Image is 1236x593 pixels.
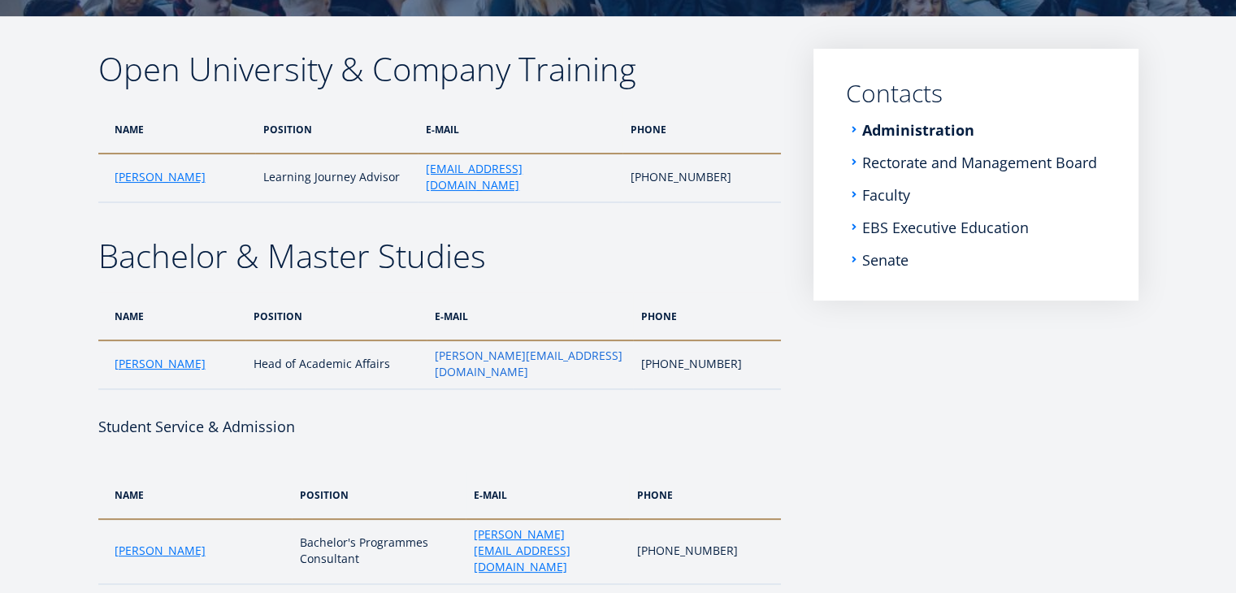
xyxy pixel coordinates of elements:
[427,292,633,340] th: e-MAIL
[98,236,781,276] h2: Bachelor & Master Studies
[98,414,781,439] h4: Student Service & Admission
[435,348,625,380] a: [PERSON_NAME][EMAIL_ADDRESS][DOMAIN_NAME]
[245,340,426,389] td: Head of Academic Affairs
[862,122,974,138] a: Administration
[418,106,622,154] th: e-MAIL
[629,471,780,519] th: PHONE
[115,543,206,559] a: [PERSON_NAME]
[98,292,246,340] th: NAME
[466,471,629,519] th: e-MAIL
[98,471,292,519] th: NAME
[622,106,780,154] th: PHONE
[255,106,418,154] th: POSITION
[862,154,1097,171] a: Rectorate and Management Board
[633,340,781,389] td: [PHONE_NUMBER]
[98,106,255,154] th: NAME
[292,471,466,519] th: POSITION
[255,154,418,202] td: Learning Journey Advisor
[629,519,780,584] td: [PHONE_NUMBER]
[292,519,466,584] td: Bachelor's Programmes Consultant
[98,49,781,89] h2: Open University & Company Training
[862,187,910,203] a: Faculty
[846,81,1106,106] a: Contacts
[474,526,621,575] a: [PERSON_NAME][EMAIL_ADDRESS][DOMAIN_NAME]
[862,219,1029,236] a: EBS Executive Education
[862,252,909,268] a: Senate
[633,292,781,340] th: PHONE
[245,292,426,340] th: POSITION
[426,161,614,193] a: [EMAIL_ADDRESS][DOMAIN_NAME]
[115,356,206,372] a: [PERSON_NAME]
[115,169,206,185] a: [PERSON_NAME]
[622,154,780,202] td: [PHONE_NUMBER]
